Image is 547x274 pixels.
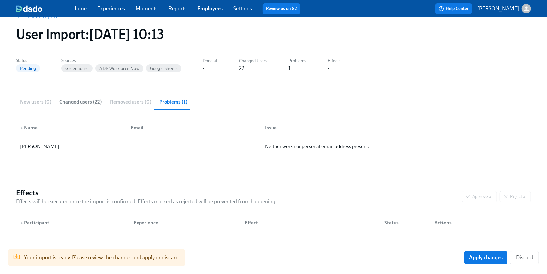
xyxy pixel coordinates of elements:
div: 1 [288,65,291,72]
a: dado [16,5,72,12]
div: Actions [432,219,493,227]
span: ▲ [20,221,23,225]
a: Reports [168,5,187,12]
div: ▲Participant [17,216,128,229]
span: Google Sheets [146,66,182,71]
div: Effect [239,216,379,229]
div: Email [125,121,260,134]
div: - [328,65,329,72]
div: - [203,65,204,72]
div: Status [379,216,429,229]
button: Help Center [435,3,472,14]
label: Changed Users [239,57,267,65]
div: Email [128,124,260,132]
div: Participant [17,219,128,227]
label: Problems [288,57,306,65]
button: Discard [510,251,539,264]
div: Neither work nor personal email address present. [265,142,527,150]
label: Done at [203,57,217,65]
label: Sources [61,57,181,64]
p: [PERSON_NAME] [477,5,519,12]
span: Pending [16,66,40,71]
span: Discard [516,254,533,261]
div: ▲Name [17,121,125,134]
a: Employees [197,5,223,12]
button: Review us on G2 [263,3,300,14]
h4: Effects [16,188,277,198]
a: Settings [233,5,252,12]
span: Greenhouse [61,66,93,71]
h1: User Import : [DATE] 10:13 [16,26,164,42]
span: Help Center [439,5,469,12]
a: Home [72,5,87,12]
div: Experience [131,219,239,227]
span: Changed users (22) [59,98,102,106]
img: dado [16,5,42,12]
button: [PERSON_NAME] [477,4,531,13]
label: Effects [328,57,340,65]
div: Effect [242,219,379,227]
div: Experience [128,216,239,229]
div: Name [17,124,125,132]
div: Issue [263,124,530,132]
div: Your import is ready. Please review the changes and apply or discard. [24,251,180,264]
div: Status [382,219,429,227]
a: Review us on G2 [266,5,297,12]
div: [PERSON_NAME] [17,142,125,150]
a: Experiences [97,5,125,12]
span: ▲ [20,126,23,130]
a: Moments [136,5,158,12]
div: Actions [429,216,493,229]
span: Problems (1) [159,98,187,106]
div: 22 [239,65,244,72]
button: Apply changes [464,251,507,264]
span: Apply changes [469,254,503,261]
p: Effects will be executed once the import is confirmed. Effects marked as rejected will be prevent... [16,198,277,205]
div: Issue [260,121,530,134]
label: Status [16,57,40,64]
span: ADP Workforce Now [95,66,143,71]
